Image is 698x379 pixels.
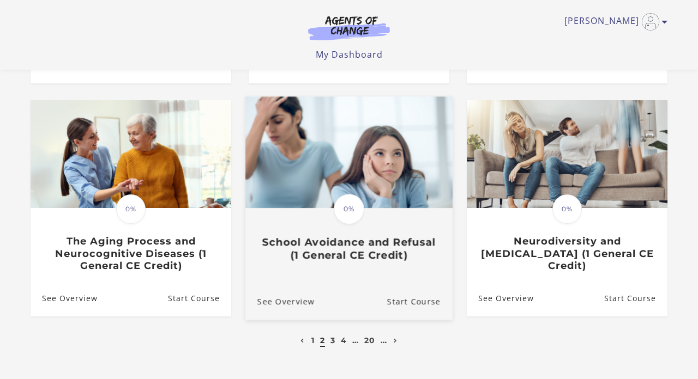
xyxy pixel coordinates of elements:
[311,335,315,345] a: 1
[467,47,534,83] a: Dementia: The Book and Its Chapters (1 General CE Credit): See Overview
[31,47,98,83] a: Powerful Home-School Partnerships (1.5 General CE Credit): See Overview
[341,335,347,345] a: 4
[604,281,667,316] a: Neurodiversity and ADHD (1 General CE Credit): Resume Course
[387,283,453,320] a: School Avoidance and Refusal (1 General CE Credit): Resume Course
[467,281,534,316] a: Neurodiversity and ADHD (1 General CE Credit): See Overview
[298,335,307,345] a: Previous page
[31,281,98,316] a: The Aging Process and Neurocognitive Diseases (1 General CE Credit): See Overview
[381,335,387,345] a: …
[552,194,582,224] span: 0%
[564,13,662,30] a: Toggle menu
[168,281,231,316] a: The Aging Process and Neurocognitive Diseases (1 General CE Credit): Resume Course
[391,335,400,345] a: Next page
[478,235,655,272] h3: Neurodiversity and [MEDICAL_DATA] (1 General CE Credit)
[42,235,219,272] h3: The Aging Process and Neurocognitive Diseases (1 General CE Credit)
[352,335,359,345] a: …
[330,335,335,345] a: 3
[320,335,325,345] a: 2
[249,47,316,83] a: Organizational Wellbeing + Burnout (1 General CE Credit): See Overview
[116,194,146,224] span: 0%
[316,48,383,60] a: My Dashboard
[604,47,667,83] a: Dementia: The Book and Its Chapters (1 General CE Credit): Resume Course
[168,47,231,83] a: Powerful Home-School Partnerships (1.5 General CE Credit): Resume Course
[297,15,401,40] img: Agents of Change Logo
[386,47,449,83] a: Organizational Wellbeing + Burnout (1 General CE Credit): Resume Course
[364,335,375,345] a: 20
[245,283,315,320] a: School Avoidance and Refusal (1 General CE Credit): See Overview
[334,194,364,224] span: 0%
[257,236,441,261] h3: School Avoidance and Refusal (1 General CE Credit)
